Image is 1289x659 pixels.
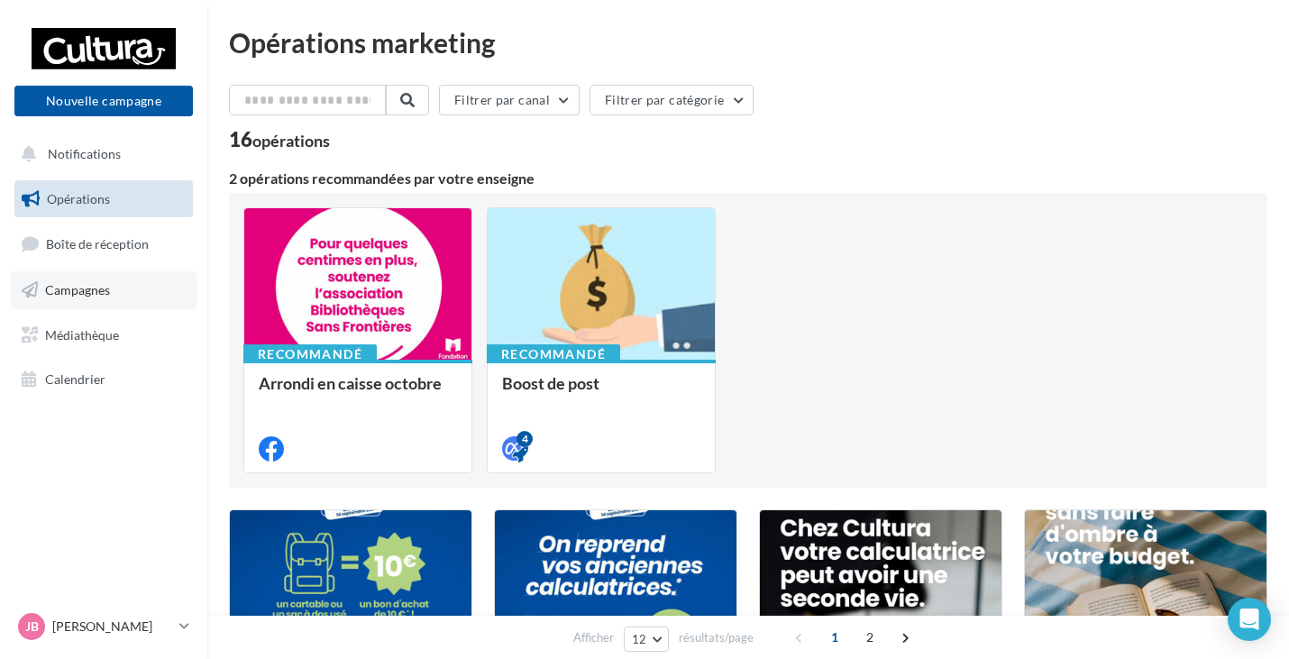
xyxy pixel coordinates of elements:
[11,316,197,354] a: Médiathèque
[11,180,197,218] a: Opérations
[517,431,533,447] div: 4
[45,326,119,342] span: Médiathèque
[11,271,197,309] a: Campagnes
[229,130,330,150] div: 16
[1228,598,1271,641] div: Open Intercom Messenger
[14,86,193,116] button: Nouvelle campagne
[624,627,670,652] button: 12
[46,236,149,252] span: Boîte de réception
[48,146,121,161] span: Notifications
[11,224,197,263] a: Boîte de réception
[502,374,700,410] div: Boost de post
[590,85,754,115] button: Filtrer par catégorie
[487,344,620,364] div: Recommandé
[820,623,849,652] span: 1
[25,618,39,636] span: JB
[229,171,1267,186] div: 2 opérations recommandées par votre enseigne
[45,371,105,387] span: Calendrier
[14,609,193,644] a: JB [PERSON_NAME]
[11,135,189,173] button: Notifications
[259,374,457,410] div: Arrondi en caisse octobre
[229,29,1267,56] div: Opérations marketing
[47,191,110,206] span: Opérations
[52,618,172,636] p: [PERSON_NAME]
[855,623,884,652] span: 2
[439,85,580,115] button: Filtrer par canal
[243,344,377,364] div: Recommandé
[45,282,110,297] span: Campagnes
[632,632,647,646] span: 12
[11,361,197,398] a: Calendrier
[252,133,330,149] div: opérations
[679,629,754,646] span: résultats/page
[573,629,614,646] span: Afficher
